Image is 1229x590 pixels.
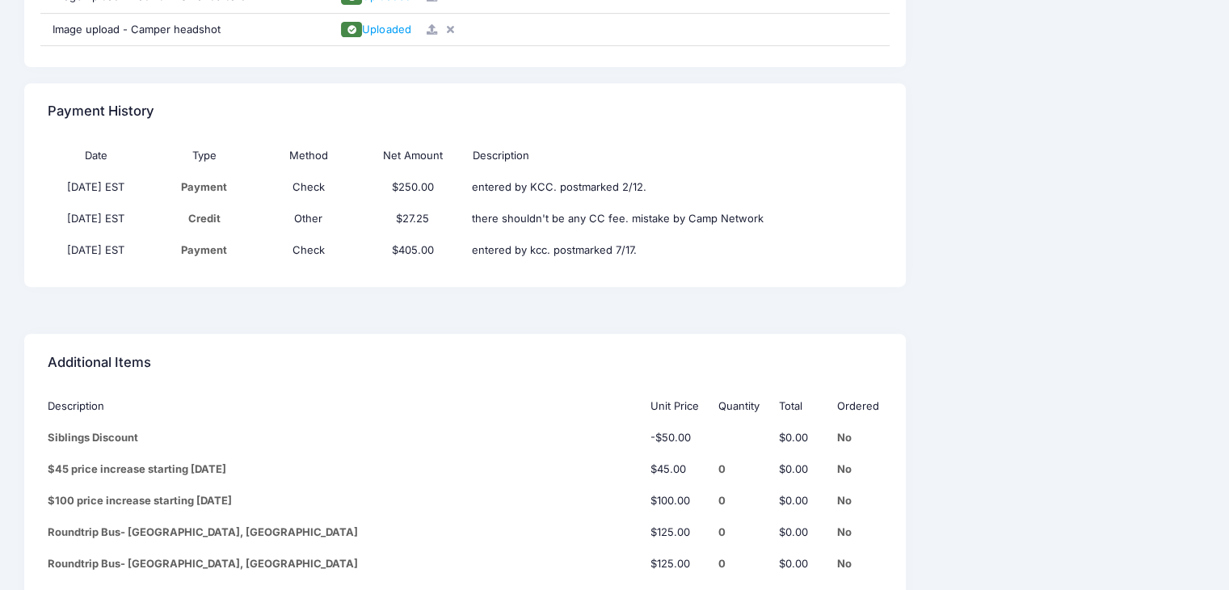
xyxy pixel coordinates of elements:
[362,23,410,36] span: Uploaded
[718,461,763,478] div: 0
[335,23,416,36] a: Uploaded
[152,171,256,203] td: Payment
[360,234,465,266] td: $405.00
[642,548,710,579] td: $125.00
[710,390,771,422] th: Quantity
[152,234,256,266] td: Payment
[48,171,152,203] td: [DATE] EST
[718,525,763,541] div: 0
[837,525,882,541] div: No
[771,453,830,485] td: $0.00
[48,516,642,548] td: Roundtrip Bus- [GEOGRAPHIC_DATA], [GEOGRAPHIC_DATA]
[465,234,777,266] td: entered by kcc. postmarked 7/17.
[48,548,642,579] td: Roundtrip Bus- [GEOGRAPHIC_DATA], [GEOGRAPHIC_DATA]
[152,203,256,234] td: Credit
[771,516,830,548] td: $0.00
[771,548,830,579] td: $0.00
[718,556,763,572] div: 0
[642,422,710,453] td: -$50.00
[837,430,882,446] div: No
[48,485,642,516] td: $100 price increase starting [DATE]
[718,493,763,509] div: 0
[48,390,642,422] th: Description
[152,140,256,171] th: Type
[465,140,777,171] th: Description
[771,390,830,422] th: Total
[642,453,710,485] td: $45.00
[771,422,830,453] td: $0.00
[771,485,830,516] td: $0.00
[48,339,151,386] h4: Additional Items
[256,234,360,266] td: Check
[48,234,152,266] td: [DATE] EST
[837,493,882,509] div: No
[360,140,465,171] th: Net Amount
[256,140,360,171] th: Method
[465,171,777,203] td: entered by KCC. postmarked 2/12.
[465,203,777,234] td: there shouldn't be any CC fee. mistake by Camp Network
[256,171,360,203] td: Check
[360,171,465,203] td: $250.00
[256,203,360,234] td: Other
[360,203,465,234] td: $27.25
[40,14,324,46] div: Image upload - Camper headshot
[48,140,152,171] th: Date
[642,485,710,516] td: $100.00
[48,203,152,234] td: [DATE] EST
[642,516,710,548] td: $125.00
[829,390,882,422] th: Ordered
[48,88,154,134] h4: Payment History
[837,461,882,478] div: No
[48,422,642,453] td: Siblings Discount
[642,390,710,422] th: Unit Price
[48,453,642,485] td: $45 price increase starting [DATE]
[837,556,882,572] div: No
